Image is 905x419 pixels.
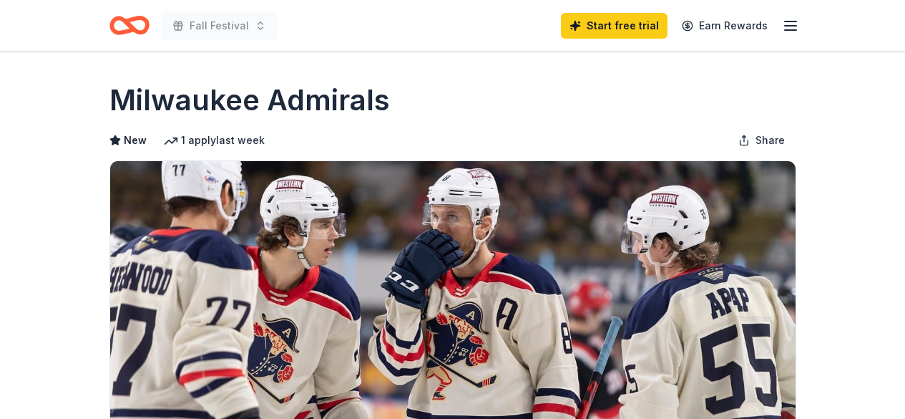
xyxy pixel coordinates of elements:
span: Fall Festival [190,17,249,34]
span: New [124,132,147,149]
a: Earn Rewards [673,13,776,39]
button: Share [727,126,796,155]
span: Share [755,132,785,149]
h1: Milwaukee Admirals [109,80,390,120]
a: Start free trial [561,13,667,39]
div: 1 apply last week [164,132,265,149]
a: Home [109,9,150,42]
button: Fall Festival [161,11,278,40]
